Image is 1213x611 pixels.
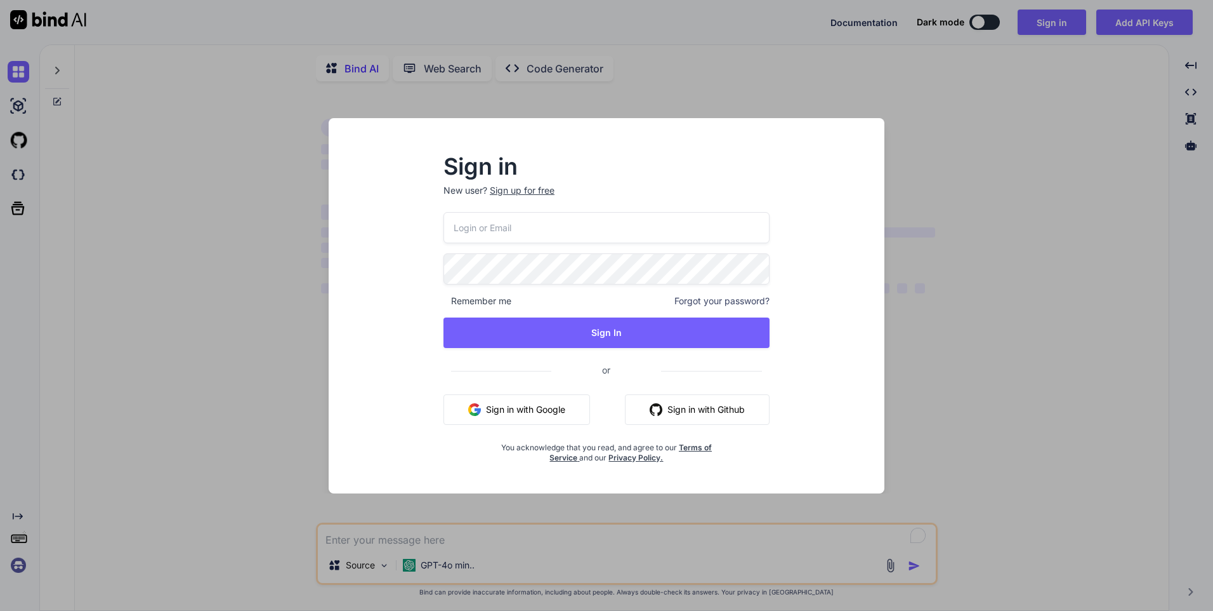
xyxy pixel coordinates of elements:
[490,184,554,197] div: Sign up for free
[443,394,590,425] button: Sign in with Google
[443,212,770,243] input: Login or Email
[468,403,481,416] img: google
[549,443,712,462] a: Terms of Service
[443,318,770,348] button: Sign In
[443,184,770,212] p: New user?
[674,295,770,307] span: Forgot your password?
[443,156,770,177] h2: Sign in
[650,403,662,416] img: github
[608,453,663,462] a: Privacy Policy.
[625,394,770,425] button: Sign in with Github
[551,354,661,386] span: or
[443,295,511,307] span: Remember me
[498,435,716,463] div: You acknowledge that you read, and agree to our and our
